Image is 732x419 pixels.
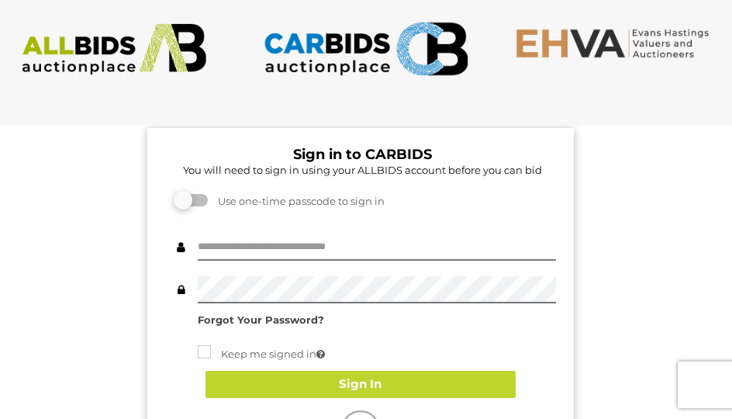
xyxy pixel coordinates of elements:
b: Sign in to CARBIDS [293,146,432,163]
img: CARBIDS.com.au [263,16,468,82]
img: EHVA.com.au [515,27,720,59]
a: Forgot Your Password? [198,313,324,326]
label: Keep me signed in [198,345,325,363]
span: Use one-time passcode to sign in [210,195,385,207]
img: ALLBIDS.com.au [12,23,217,75]
button: Sign In [205,371,516,398]
h5: You will need to sign in using your ALLBIDS account before you can bid [169,164,556,175]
